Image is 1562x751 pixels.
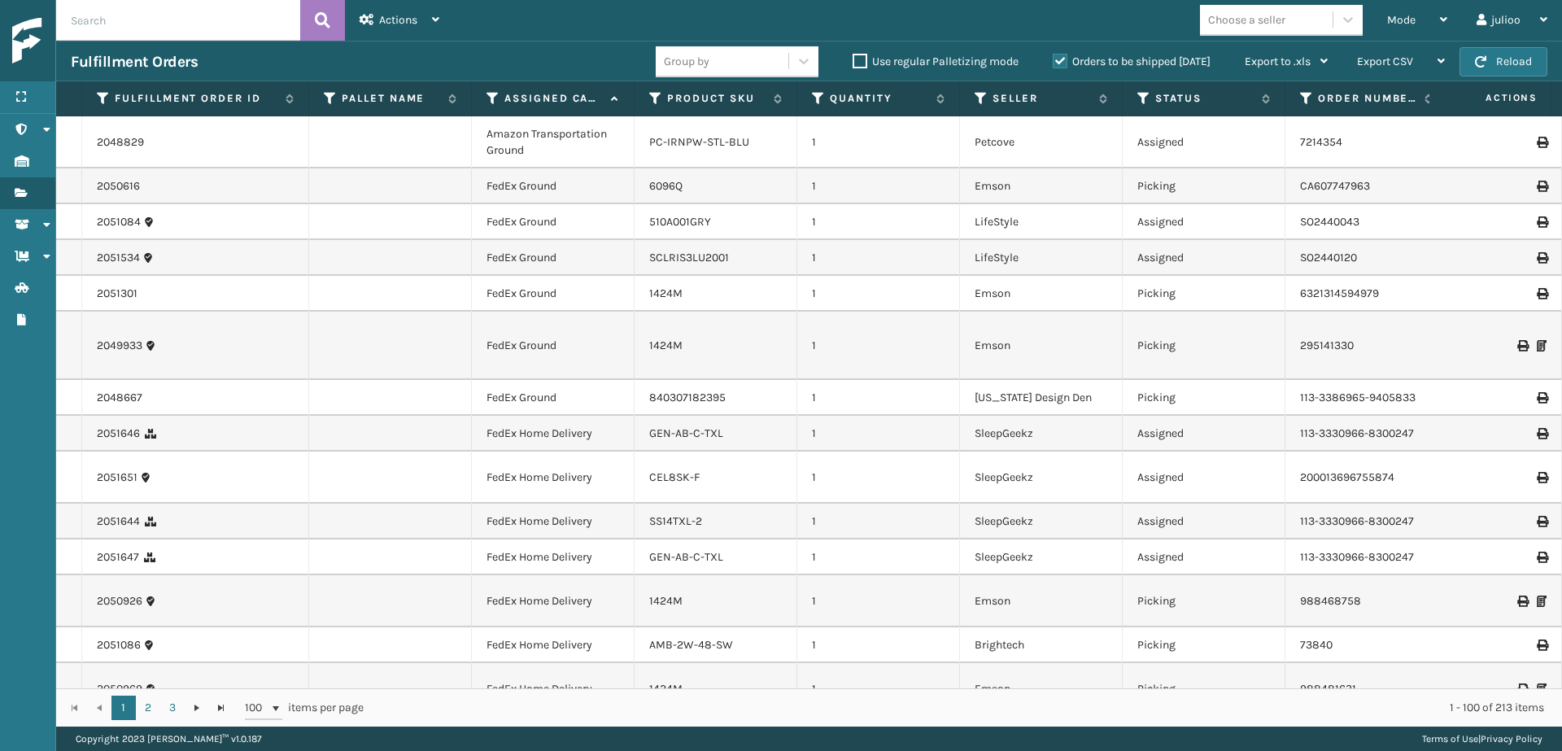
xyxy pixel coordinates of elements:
[1285,539,1448,575] td: 113-3330966-8300247
[190,701,203,714] span: Go to the next page
[1285,204,1448,240] td: SO2440043
[1285,575,1448,627] td: 988468758
[1123,452,1285,504] td: Assigned
[797,575,960,627] td: 1
[797,627,960,663] td: 1
[1537,640,1547,651] i: Print Label
[649,391,726,404] a: 840307182395
[1123,276,1285,312] td: Picking
[649,470,700,484] a: CEL8SK-F
[1318,91,1416,106] label: Order Number
[1285,116,1448,168] td: 7214354
[960,116,1123,168] td: Petcove
[797,416,960,452] td: 1
[97,286,137,302] a: 2051301
[97,178,140,194] a: 2050616
[1285,240,1448,276] td: SO2440120
[245,700,269,716] span: 100
[1537,340,1547,351] i: Print Packing Slip
[1245,55,1311,68] span: Export to .xls
[1285,380,1448,416] td: 113-3386965-9405833
[1357,55,1413,68] span: Export CSV
[797,276,960,312] td: 1
[136,696,160,720] a: 2
[993,91,1091,106] label: Seller
[472,116,635,168] td: Amazon Transportation Ground
[797,380,960,416] td: 1
[830,91,928,106] label: Quantity
[1517,596,1527,607] i: Print Label
[649,638,733,652] a: AMB-2W-48-SW
[1517,340,1527,351] i: Print Label
[797,204,960,240] td: 1
[960,452,1123,504] td: SleepGeekz
[797,452,960,504] td: 1
[472,416,635,452] td: FedEx Home Delivery
[97,549,139,565] a: 2051647
[1537,472,1547,483] i: Print Label
[97,134,144,151] a: 2048829
[649,426,723,440] a: GEN-AB-C-TXL
[649,215,711,229] a: 510A001GRY
[1285,168,1448,204] td: CA607747963
[111,696,136,720] a: 1
[960,663,1123,715] td: Emson
[664,53,709,70] div: Group by
[649,682,683,696] a: 1424M
[472,627,635,663] td: FedEx Home Delivery
[1481,733,1542,744] a: Privacy Policy
[1517,683,1527,695] i: Print Label
[797,539,960,575] td: 1
[1053,55,1211,68] label: Orders to be shipped [DATE]
[97,426,140,442] a: 2051646
[960,627,1123,663] td: Brightech
[1422,733,1478,744] a: Terms of Use
[1422,727,1542,751] div: |
[960,240,1123,276] td: LifeStyle
[76,727,262,751] p: Copyright 2023 [PERSON_NAME]™ v 1.0.187
[185,696,209,720] a: Go to the next page
[1123,627,1285,663] td: Picking
[386,700,1544,716] div: 1 - 100 of 213 items
[1537,252,1547,264] i: Print Label
[1537,552,1547,563] i: Print Label
[1285,312,1448,380] td: 295141330
[1123,575,1285,627] td: Picking
[472,240,635,276] td: FedEx Ground
[649,550,723,564] a: GEN-AB-C-TXL
[472,276,635,312] td: FedEx Ground
[245,696,364,720] span: items per page
[1123,539,1285,575] td: Assigned
[1434,85,1547,111] span: Actions
[960,380,1123,416] td: [US_STATE] Design Den
[97,250,140,266] a: 2051534
[649,594,683,608] a: 1424M
[1537,596,1547,607] i: Print Packing Slip
[1285,504,1448,539] td: 113-3330966-8300247
[960,575,1123,627] td: Emson
[960,204,1123,240] td: LifeStyle
[649,179,683,193] a: 6096Q
[853,55,1019,68] label: Use regular Palletizing mode
[1387,13,1416,27] span: Mode
[797,240,960,276] td: 1
[649,286,683,300] a: 1424M
[97,214,141,230] a: 2051084
[960,504,1123,539] td: SleepGeekz
[97,637,141,653] a: 2051086
[960,539,1123,575] td: SleepGeekz
[472,168,635,204] td: FedEx Ground
[504,91,603,106] label: Assigned Carrier Service
[97,469,137,486] a: 2051651
[472,663,635,715] td: FedEx Home Delivery
[97,513,140,530] a: 2051644
[97,681,142,697] a: 2050969
[1459,47,1547,76] button: Reload
[472,575,635,627] td: FedEx Home Delivery
[160,696,185,720] a: 3
[1208,11,1285,28] div: Choose a seller
[472,452,635,504] td: FedEx Home Delivery
[960,168,1123,204] td: Emson
[1123,380,1285,416] td: Picking
[1537,683,1547,695] i: Print Packing Slip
